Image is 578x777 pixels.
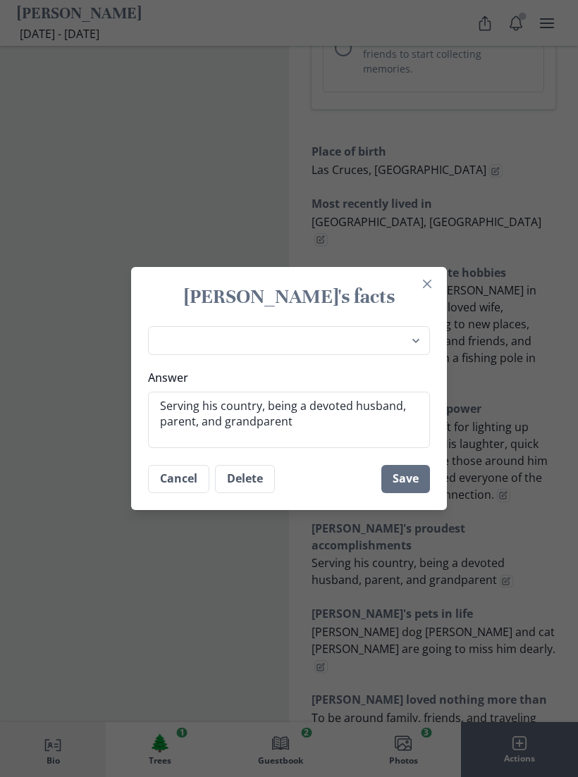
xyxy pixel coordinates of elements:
[148,465,209,493] button: Cancel
[148,284,430,309] h1: [PERSON_NAME]'s facts
[148,392,430,448] textarea: Serving his country, being a devoted husband, parent, and grandparent
[381,465,430,493] button: Save
[416,273,438,295] button: Close
[148,326,430,355] select: Question
[215,465,275,493] button: Delete
[148,369,422,386] label: Answer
